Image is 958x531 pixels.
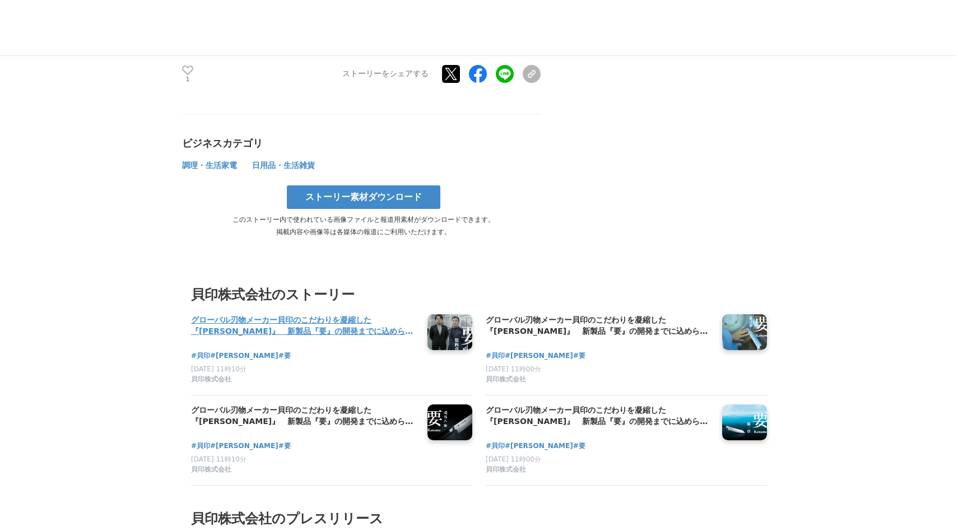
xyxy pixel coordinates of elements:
a: #[PERSON_NAME] [505,441,573,451]
a: 貝印株式会社 [486,465,713,476]
a: 貝印株式会社 [191,375,418,386]
p: 1 [182,77,193,82]
span: 調理・生活家電 [182,161,237,170]
span: 貝印株式会社 [191,375,231,384]
span: [DATE] 11時10分 [191,455,247,463]
span: [DATE] 11時00分 [486,365,541,373]
p: このストーリー内で使われている画像ファイルと報道用素材がダウンロードできます。 掲載内容や画像等は各媒体の報道にご利用いただけます。 [182,213,545,238]
a: グローバル刃物メーカー貝印のこだわりを凝縮した『[PERSON_NAME]』 新製品『要』の開発までに込められた“ものづくり”に対する思いとは The Story of 要（かなめ）ーーー[PE... [191,404,418,428]
a: 貝印株式会社 [191,465,418,476]
a: グローバル刃物メーカー貝印のこだわりを凝縮した『[PERSON_NAME]』 新製品『要』の開発までに込められた“ものづくり”に対する思いとは The Story of 要（かなめ）ーーー[PE... [486,404,713,428]
span: 貝印株式会社 [191,465,231,474]
span: [DATE] 11時00分 [486,455,541,463]
span: 貝印株式会社 [486,465,526,474]
h4: グローバル刃物メーカー貝印のこだわりを凝縮した『[PERSON_NAME]』 新製品『要』の開発までに込められた“ものづくり”に対する思いとは The Story of 要（かなめ）ーーー[PE... [486,314,713,337]
a: #要 [278,351,291,361]
a: #[PERSON_NAME] [505,351,573,361]
a: 調理・生活家電 [182,163,239,169]
span: 日用品・生活雑貨 [252,161,315,170]
p: ストーリーをシェアする [342,69,429,79]
a: ストーリー素材ダウンロード [287,185,440,209]
a: #要 [573,441,585,451]
div: ビジネスカテゴリ [182,137,541,150]
a: #[PERSON_NAME] [210,441,278,451]
h2: 貝印株式会社のプレスリリース [191,508,767,529]
a: グローバル刃物メーカー貝印のこだわりを凝縮した『[PERSON_NAME]』 新製品『要』の開発までに込められた“ものづくり”に対する思いとは The Story of 要（かなめ）ーーー[PE... [191,314,418,338]
span: 貝印株式会社 [486,375,526,384]
h4: グローバル刃物メーカー貝印のこだわりを凝縮した『[PERSON_NAME]』 新製品『要』の開発までに込められた“ものづくり”に対する思いとは The Story of 要（かなめ）ーーー[PE... [191,314,418,337]
a: #[PERSON_NAME] [210,351,278,361]
a: #要 [278,441,291,451]
a: #要 [573,351,585,361]
a: #貝印 [486,441,505,451]
span: [DATE] 11時10分 [191,365,247,373]
a: #貝印 [191,351,210,361]
a: グローバル刃物メーカー貝印のこだわりを凝縮した『[PERSON_NAME]』 新製品『要』の開発までに込められた“ものづくり”に対する思いとは The Story of 要（かなめ）ーーー[PE... [486,314,713,338]
a: 貝印株式会社 [486,375,713,386]
h3: 貝印株式会社のストーリー [191,284,767,305]
a: #貝印 [486,351,505,361]
a: #貝印 [191,441,210,451]
a: 日用品・生活雑貨 [252,163,315,169]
